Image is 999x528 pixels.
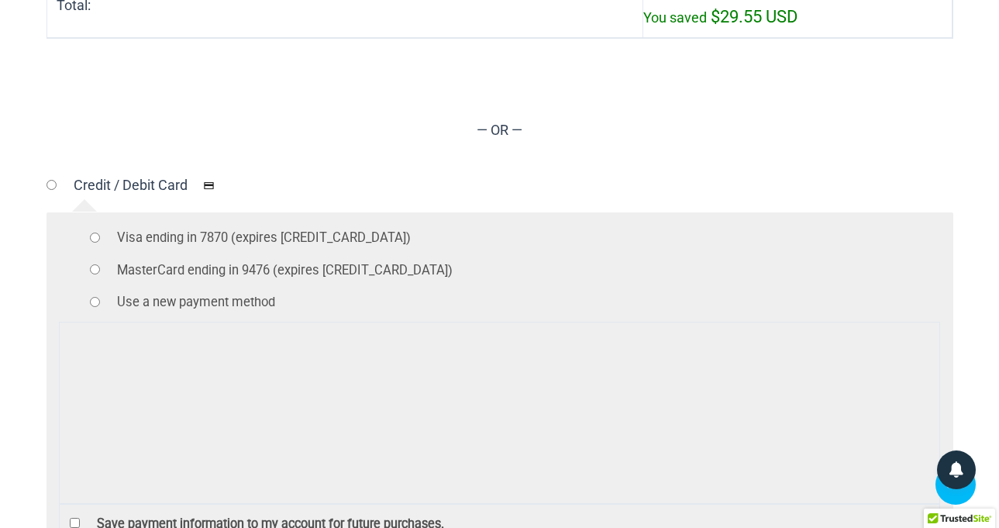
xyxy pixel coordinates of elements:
label: MasterCard ending in 9476 (expires [CREDIT_CARD_DATA]) [117,263,453,278]
p: — OR — [47,119,953,142]
label: Credit / Debit Card [74,177,223,193]
label: Visa ending in 7870 (expires [CREDIT_CARD_DATA]) [117,230,411,245]
div: You saved [643,5,943,29]
label: Use a new payment method [117,295,275,309]
iframe: Secure payment input frame [64,323,928,493]
span: $ [711,7,720,26]
iframe: Secure express checkout frame [43,64,499,101]
bdi: 29.55 USD [711,7,797,26]
iframe: Secure express checkout frame [501,64,956,101]
img: Credit / Debit Card [195,177,223,195]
